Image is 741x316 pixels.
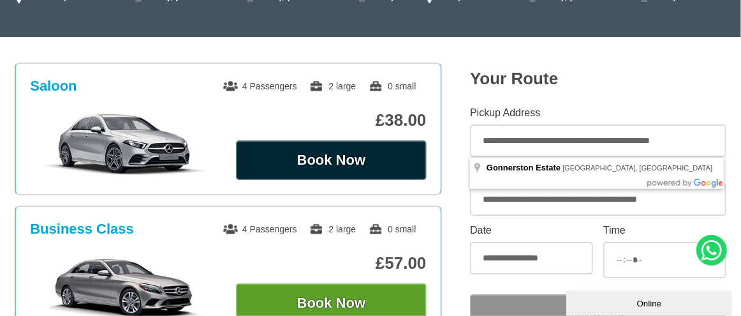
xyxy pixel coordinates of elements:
[369,81,416,91] span: 0 small
[309,81,356,91] span: 2 large
[603,225,726,236] label: Time
[566,288,735,316] iframe: chat widget
[30,112,220,176] img: Saloon
[236,110,426,130] p: £38.00
[309,224,356,234] span: 2 large
[470,108,726,118] label: Pickup Address
[223,224,297,234] span: 4 Passengers
[223,81,297,91] span: 4 Passengers
[562,164,712,172] span: [GEOGRAPHIC_DATA], [GEOGRAPHIC_DATA]
[236,140,426,180] button: Book Now
[30,78,77,94] h3: Saloon
[30,221,134,237] h3: Business Class
[470,225,593,236] label: Date
[236,253,426,273] p: £57.00
[470,69,726,89] h2: Your Route
[487,163,561,172] span: Gonnerston Estate
[369,224,416,234] span: 0 small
